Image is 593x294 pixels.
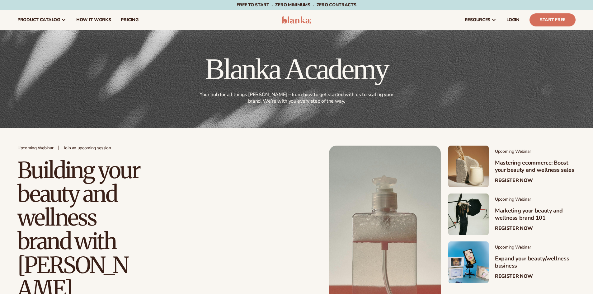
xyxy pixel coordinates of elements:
span: Free to start · ZERO minimums · ZERO contracts [237,2,356,8]
a: Register Now [495,178,533,184]
a: pricing [116,10,143,30]
a: Register Now [495,273,533,279]
h1: Blanka Academy [196,54,397,84]
span: Join an upcoming session [64,146,111,151]
span: pricing [121,17,138,22]
p: Your hub for all things [PERSON_NAME] – from how to get started with us to scaling your brand. We... [197,91,396,105]
span: Upcoming Webinar [17,146,54,151]
span: product catalog [17,17,60,22]
a: How It Works [71,10,116,30]
a: LOGIN [501,10,525,30]
h3: Expand your beauty/wellness business [495,255,576,270]
a: product catalog [12,10,71,30]
a: Start Free [529,13,576,26]
a: resources [460,10,501,30]
span: resources [465,17,490,22]
h3: Mastering ecommerce: Boost your beauty and wellness sales [495,159,576,174]
span: LOGIN [506,17,520,22]
img: logo [282,16,311,24]
span: Upcoming Webinar [495,149,576,154]
h3: Marketing your beauty and wellness brand 101 [495,207,576,222]
span: Upcoming Webinar [495,197,576,202]
span: How It Works [76,17,111,22]
span: Upcoming Webinar [495,245,576,250]
a: Register Now [495,226,533,231]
